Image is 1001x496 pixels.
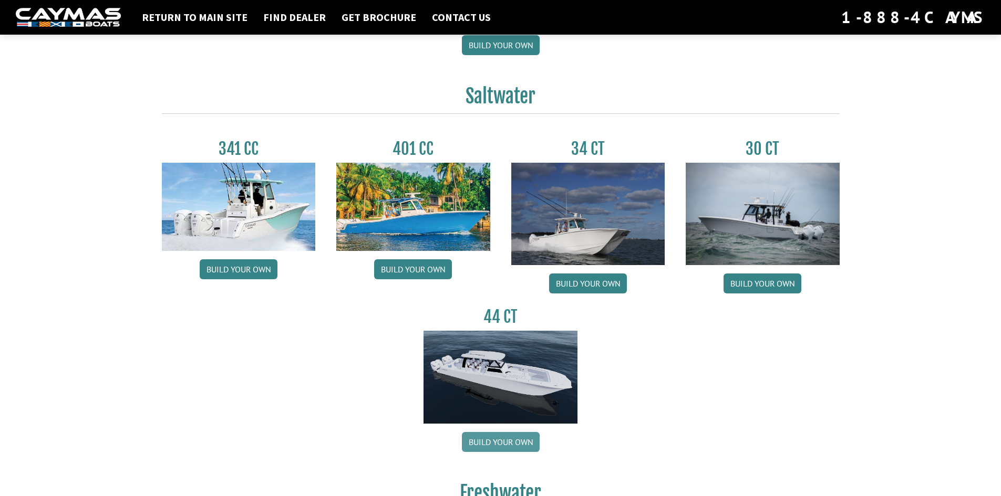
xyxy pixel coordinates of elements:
img: 30_CT_photo_shoot_for_caymas_connect.jpg [686,163,840,265]
h3: 30 CT [686,139,840,159]
img: Caymas_34_CT_pic_1.jpg [511,163,665,265]
a: Get Brochure [336,10,421,24]
h3: 34 CT [511,139,665,159]
a: Build your own [462,432,540,452]
h3: 341 CC [162,139,316,159]
img: 401CC_thumb.pg.jpg [336,163,490,251]
h2: Saltwater [162,85,840,114]
h3: 401 CC [336,139,490,159]
img: 341CC-thumbjpg.jpg [162,163,316,251]
img: 44ct_background.png [424,331,577,424]
a: Build your own [724,273,801,293]
a: Build your own [462,35,540,55]
a: Build your own [200,259,277,279]
div: 1-888-4CAYMAS [841,6,985,29]
img: white-logo-c9c8dbefe5ff5ceceb0f0178aa75bf4bb51f6bca0971e226c86eb53dfe498488.png [16,8,121,27]
a: Find Dealer [258,10,331,24]
a: Build your own [374,259,452,279]
a: Build your own [549,273,627,293]
h3: 44 CT [424,307,577,326]
a: Return to main site [137,10,253,24]
a: Contact Us [427,10,496,24]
